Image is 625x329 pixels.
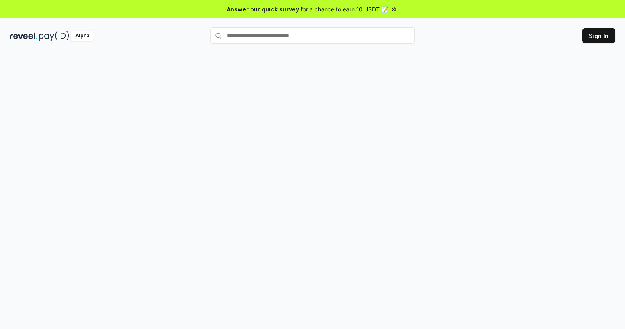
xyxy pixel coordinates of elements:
img: reveel_dark [10,31,37,41]
span: Answer our quick survey [227,5,299,14]
button: Sign In [582,28,615,43]
span: for a chance to earn 10 USDT 📝 [301,5,388,14]
img: pay_id [39,31,69,41]
div: Alpha [71,31,94,41]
